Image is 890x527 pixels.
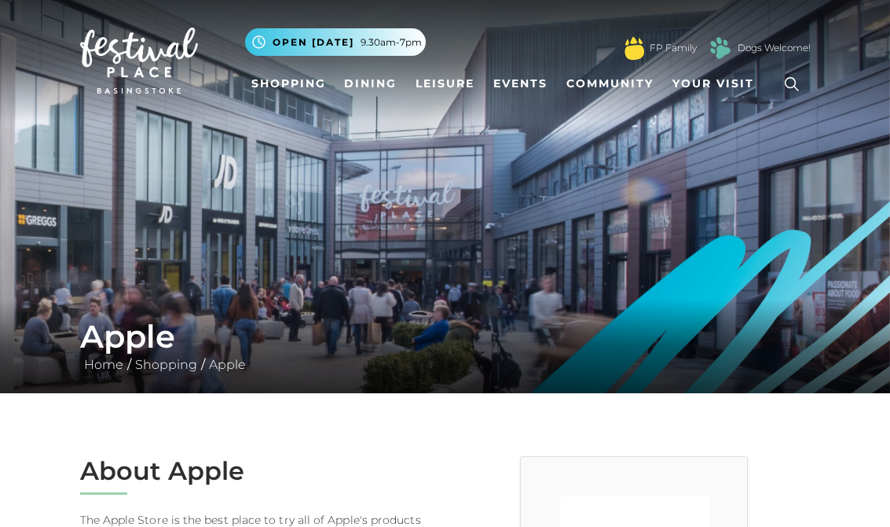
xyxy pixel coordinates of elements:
h2: About Apple [80,456,434,486]
a: Shopping [245,69,332,98]
a: Shopping [131,357,201,372]
a: FP Family [650,41,697,55]
span: 9.30am-7pm [361,35,422,50]
a: Dining [338,69,403,98]
span: Your Visit [672,76,754,92]
a: Dogs Welcome! [738,41,811,55]
a: Events [487,69,554,98]
button: Open [DATE] 9.30am-7pm [245,28,426,56]
div: / / [68,318,822,374]
a: Your Visit [666,69,768,98]
h1: Apple [80,318,811,356]
a: Leisure [409,69,481,98]
a: Home [80,357,127,372]
a: Apple [205,357,250,372]
a: Community [560,69,660,98]
img: Festival Place Logo [80,28,198,94]
span: Open [DATE] [273,35,354,50]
